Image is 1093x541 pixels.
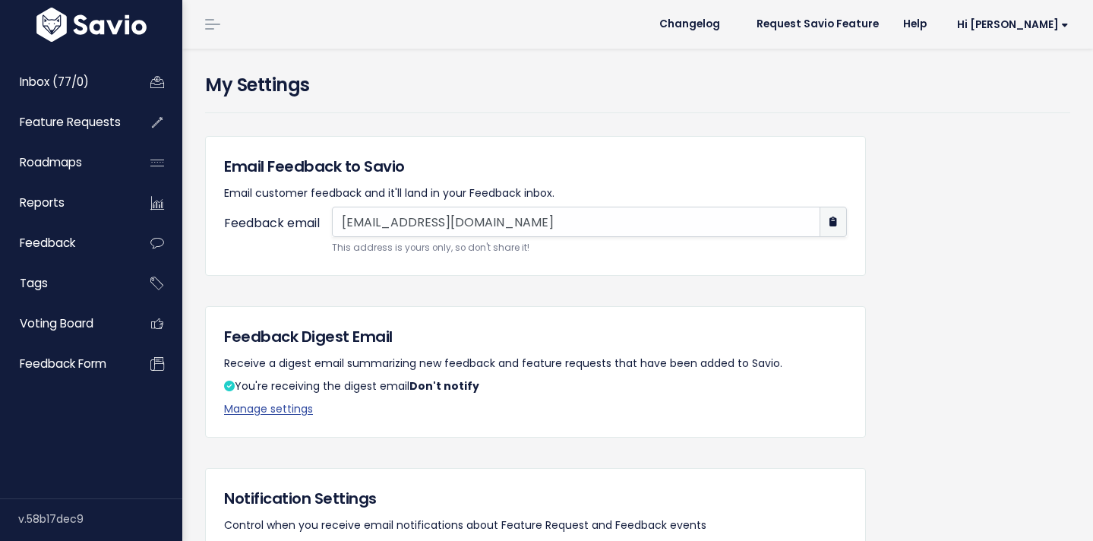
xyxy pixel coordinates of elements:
span: Hi [PERSON_NAME] [957,19,1069,30]
h4: My Settings [205,71,1070,99]
span: Feedback [20,235,75,251]
a: Request Savio Feature [744,13,891,36]
h5: Feedback Digest Email [224,325,847,348]
a: Feedback form [4,346,126,381]
p: Control when you receive email notifications about Feature Request and Feedback events [224,516,847,535]
span: Tags [20,275,48,291]
span: Changelog [659,19,720,30]
a: Help [891,13,939,36]
a: Reports [4,185,126,220]
a: Hi [PERSON_NAME] [939,13,1081,36]
h5: Notification Settings [224,487,847,510]
p: Receive a digest email summarizing new feedback and feature requests that have been added to Savio. [224,354,847,373]
a: Inbox (77/0) [4,65,126,100]
a: Feedback [4,226,126,261]
a: Roadmaps [4,145,126,180]
div: v.58b17dec9 [18,499,182,539]
a: Feature Requests [4,105,126,140]
img: logo-white.9d6f32f41409.svg [33,8,150,42]
strong: Don't notify [409,378,479,394]
span: Inbox (77/0) [20,74,89,90]
span: Roadmaps [20,154,82,170]
h5: Email Feedback to Savio [224,155,847,178]
label: Feedback email [224,213,332,247]
span: Voting Board [20,315,93,331]
a: Manage settings [224,401,313,416]
a: Voting Board [4,306,126,341]
span: Feedback form [20,356,106,372]
p: You're receiving the digest email [224,377,847,396]
p: Email customer feedback and it'll land in your Feedback inbox. [224,184,847,203]
a: Tags [4,266,126,301]
span: Feature Requests [20,114,121,130]
small: This address is yours only, so don't share it! [332,240,847,256]
span: Reports [20,195,65,210]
